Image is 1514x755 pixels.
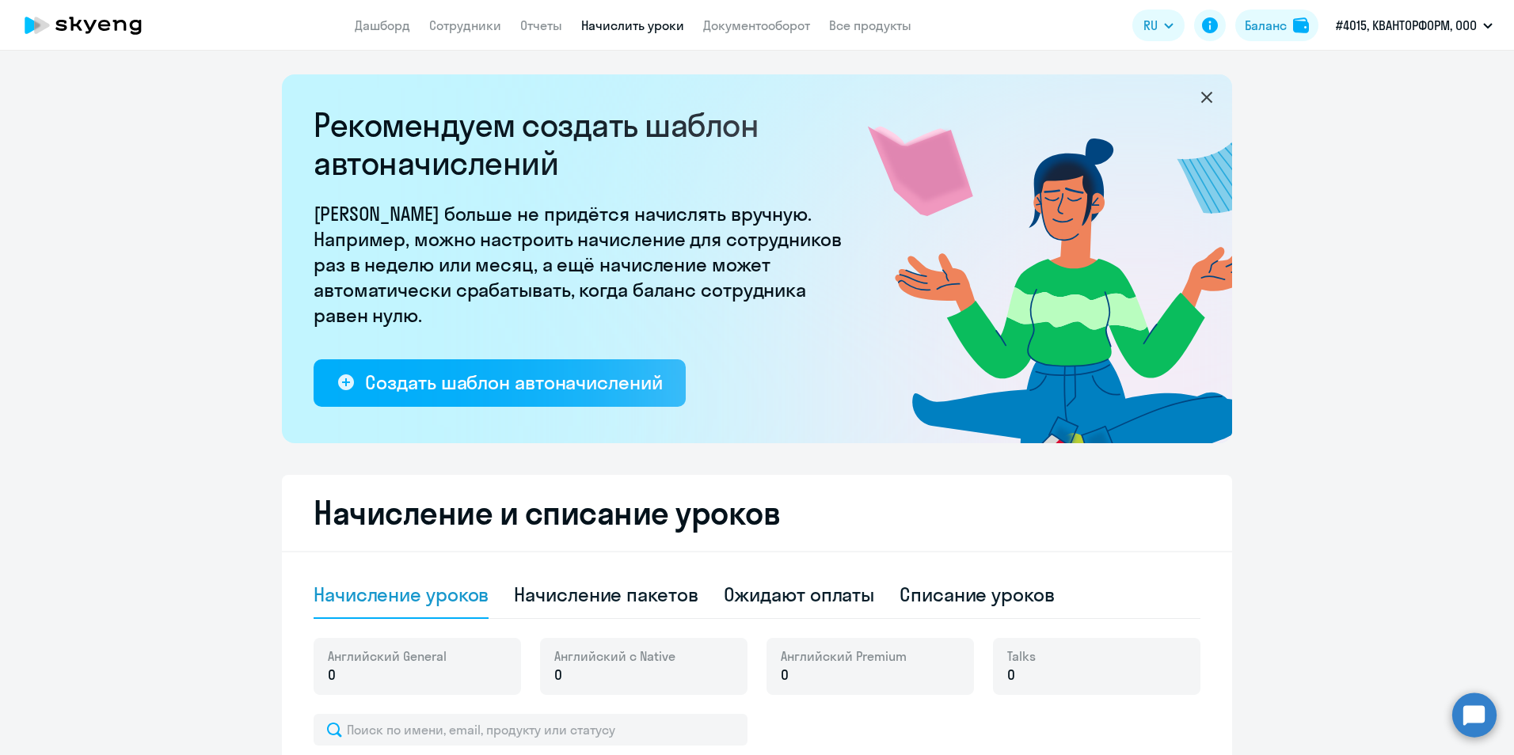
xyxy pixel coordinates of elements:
[328,647,447,665] span: Английский General
[314,106,852,182] h2: Рекомендуем создать шаблон автоначислений
[1336,16,1477,35] p: #4015, КВАНТОРФОРМ, ООО
[554,647,675,665] span: Английский с Native
[1007,647,1036,665] span: Talks
[314,201,852,328] p: [PERSON_NAME] больше не придётся начислять вручную. Например, можно настроить начисление для сотр...
[1143,16,1158,35] span: RU
[900,582,1055,607] div: Списание уроков
[520,17,562,33] a: Отчеты
[781,665,789,685] span: 0
[1328,6,1501,44] button: #4015, КВАНТОРФОРМ, ООО
[1235,9,1318,41] button: Балансbalance
[328,665,336,685] span: 0
[365,370,662,395] div: Создать шаблон автоначислений
[554,665,562,685] span: 0
[314,494,1200,532] h2: Начисление и списание уроков
[514,582,698,607] div: Начисление пакетов
[1132,9,1185,41] button: RU
[581,17,684,33] a: Начислить уроки
[703,17,810,33] a: Документооборот
[724,582,875,607] div: Ожидают оплаты
[1245,16,1287,35] div: Баланс
[355,17,410,33] a: Дашборд
[314,714,747,746] input: Поиск по имени, email, продукту или статусу
[1007,665,1015,685] span: 0
[429,17,501,33] a: Сотрудники
[781,647,907,665] span: Английский Premium
[829,17,911,33] a: Все продукты
[1293,17,1309,33] img: balance
[314,359,686,407] button: Создать шаблон автоначислений
[314,582,489,607] div: Начисление уроков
